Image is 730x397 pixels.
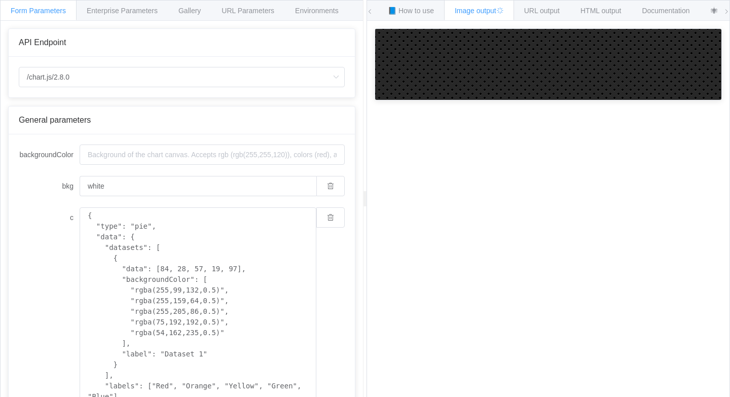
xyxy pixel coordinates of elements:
[222,7,274,15] span: URL Parameters
[19,145,80,165] label: backgroundColor
[19,38,66,47] span: API Endpoint
[295,7,339,15] span: Environments
[11,7,66,15] span: Form Parameters
[524,7,560,15] span: URL output
[19,176,80,196] label: bkg
[388,7,434,15] span: 📘 How to use
[19,67,345,87] input: Select
[580,7,621,15] span: HTML output
[87,7,158,15] span: Enterprise Parameters
[80,176,316,196] input: Background of the chart canvas. Accepts rgb (rgb(255,255,120)), colors (red), and url-encoded hex...
[80,145,345,165] input: Background of the chart canvas. Accepts rgb (rgb(255,255,120)), colors (red), and url-encoded hex...
[178,7,201,15] span: Gallery
[642,7,689,15] span: Documentation
[19,116,91,124] span: General parameters
[19,207,80,228] label: c
[455,7,503,15] span: Image output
